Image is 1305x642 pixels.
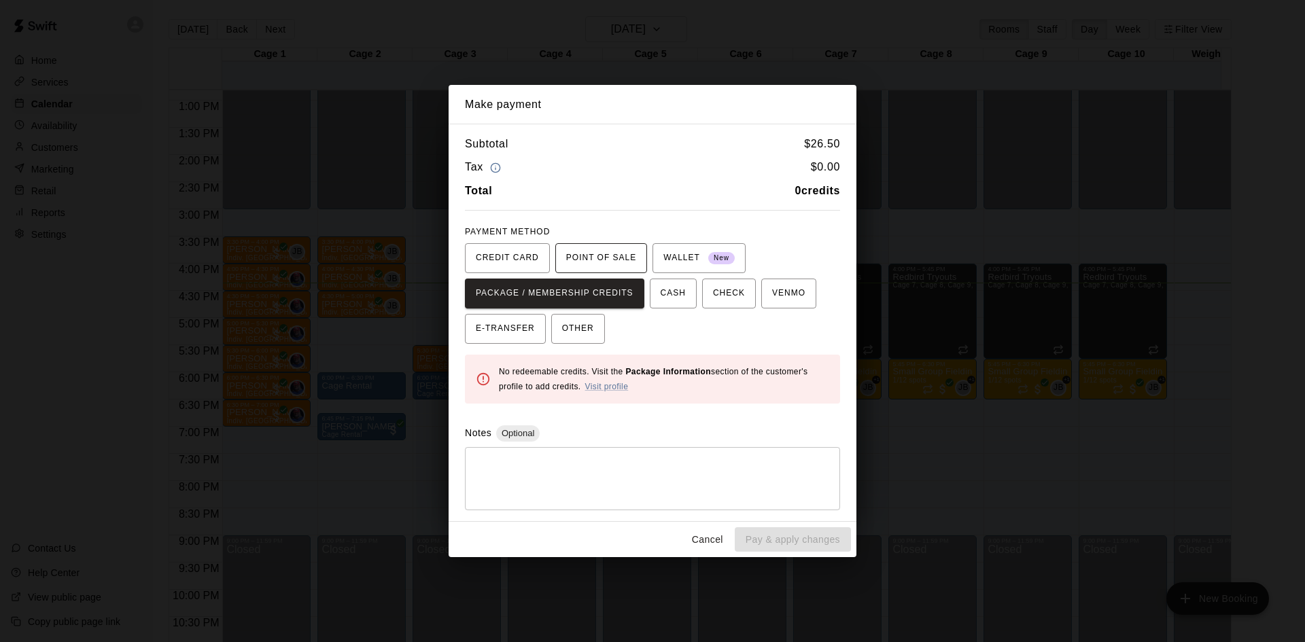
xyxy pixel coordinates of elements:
span: CHECK [713,283,745,304]
button: WALLET New [652,243,746,273]
span: New [708,249,735,268]
button: POINT OF SALE [555,243,647,273]
h6: $ 26.50 [804,135,840,153]
span: CREDIT CARD [476,247,539,269]
h6: Subtotal [465,135,508,153]
button: Cancel [686,527,729,552]
button: PACKAGE / MEMBERSHIP CREDITS [465,279,644,308]
span: E-TRANSFER [476,318,535,340]
button: CASH [650,279,697,308]
b: Package Information [625,367,711,376]
button: OTHER [551,314,605,344]
h6: $ 0.00 [811,158,840,177]
button: CREDIT CARD [465,243,550,273]
b: 0 credits [795,185,841,196]
button: CHECK [702,279,756,308]
button: E-TRANSFER [465,314,546,344]
span: PAYMENT METHOD [465,227,550,236]
button: VENMO [761,279,816,308]
h2: Make payment [449,85,856,124]
span: CASH [661,283,686,304]
b: Total [465,185,492,196]
label: Notes [465,427,491,438]
span: OTHER [562,318,594,340]
span: No redeemable credits. Visit the section of the customer's profile to add credits. [499,367,807,391]
span: POINT OF SALE [566,247,636,269]
span: VENMO [772,283,805,304]
span: WALLET [663,247,735,269]
span: Optional [496,428,540,438]
a: Visit profile [585,382,629,391]
span: PACKAGE / MEMBERSHIP CREDITS [476,283,633,304]
h6: Tax [465,158,504,177]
